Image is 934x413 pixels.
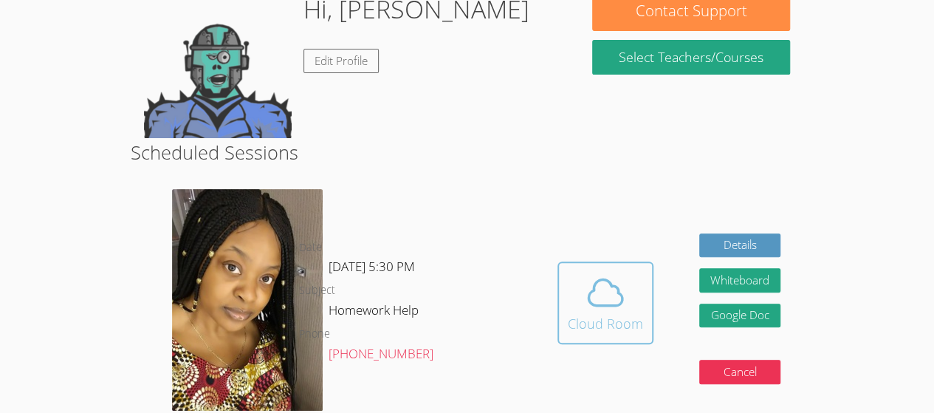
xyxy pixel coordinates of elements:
[592,40,789,75] a: Select Teachers/Courses
[329,258,415,275] span: [DATE] 5:30 PM
[299,281,335,300] dt: Subject
[299,325,330,344] dt: Phone
[699,233,780,258] a: Details
[699,360,780,384] button: Cancel
[329,345,433,362] a: [PHONE_NUMBER]
[172,189,323,411] img: avatar.png
[299,239,322,257] dt: Date
[131,138,803,166] h2: Scheduled Sessions
[568,313,643,334] div: Cloud Room
[699,268,780,293] button: Whiteboard
[329,300,422,325] dd: Homework Help
[557,262,653,344] button: Cloud Room
[303,49,379,73] a: Edit Profile
[699,304,780,328] a: Google Doc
